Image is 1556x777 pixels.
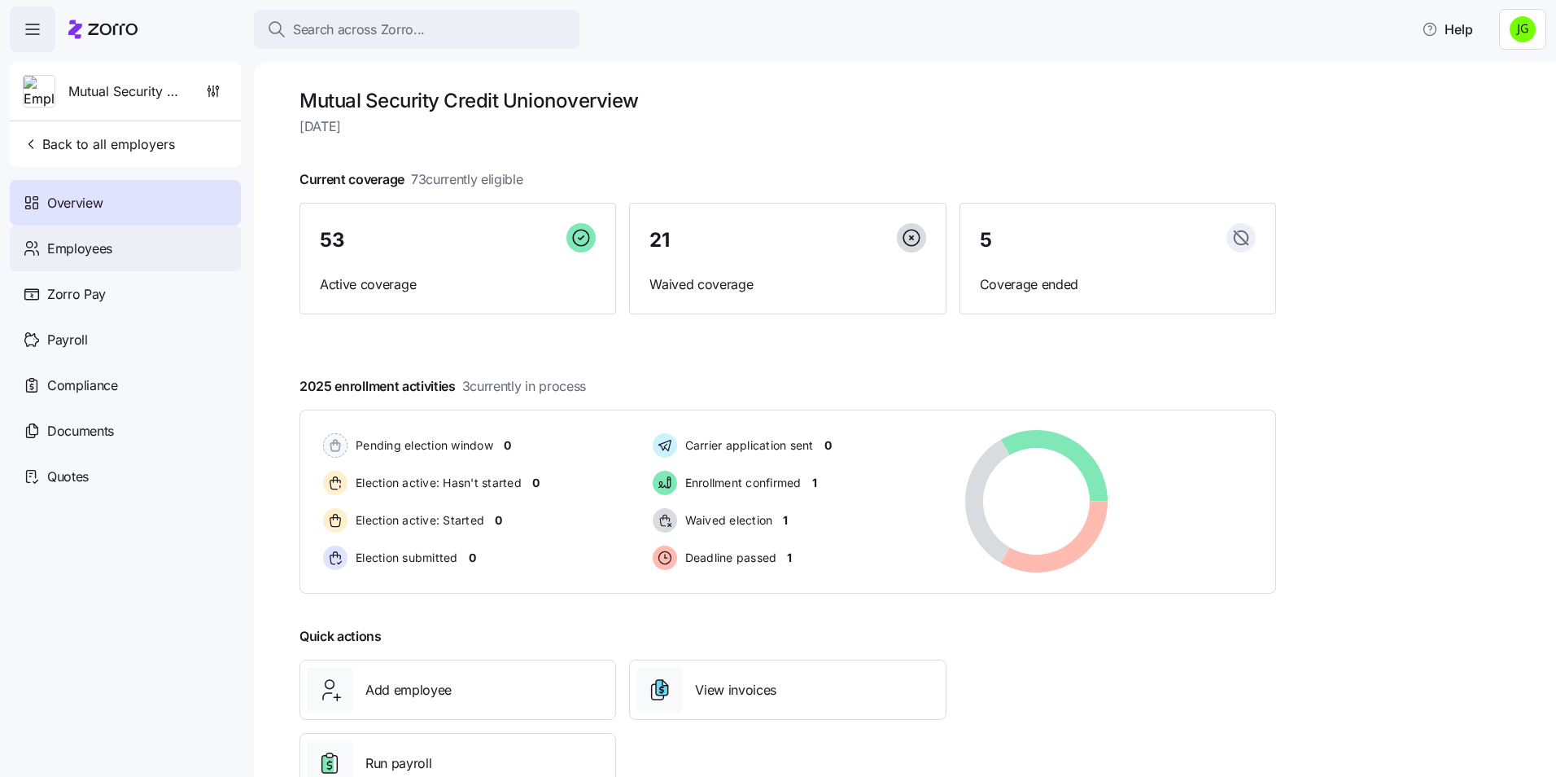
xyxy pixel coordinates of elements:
[824,437,832,454] span: 0
[532,475,540,491] span: 0
[365,753,431,774] span: Run payroll
[469,550,476,566] span: 0
[47,284,106,305] span: Zorro Pay
[351,512,484,529] span: Election active: Started
[47,421,114,441] span: Documents
[47,330,88,350] span: Payroll
[299,626,382,647] span: Quick actions
[649,274,925,295] span: Waived coverage
[649,230,669,250] span: 21
[495,512,502,529] span: 0
[47,239,112,259] span: Employees
[1510,16,1536,42] img: a4774ed6021b6d0ef619099e609a7ec5
[10,408,241,454] a: Documents
[68,81,186,102] span: Mutual Security Credit Union
[10,362,241,408] a: Compliance
[680,475,802,491] span: Enrollment confirmed
[365,680,452,700] span: Add employee
[23,134,175,154] span: Back to all employers
[299,88,1276,113] h1: Mutual Security Credit Union overview
[299,169,523,190] span: Current coverage
[680,512,773,529] span: Waived election
[10,454,241,499] a: Quotes
[1422,20,1473,39] span: Help
[812,475,817,491] span: 1
[16,128,181,160] button: Back to all employers
[10,226,241,271] a: Employees
[411,169,523,190] span: 73 currently eligible
[320,230,344,250] span: 53
[254,10,579,49] button: Search across Zorro...
[351,475,522,491] span: Election active: Hasn't started
[24,76,55,108] img: Employer logo
[299,116,1276,137] span: [DATE]
[680,437,814,454] span: Carrier application sent
[10,317,241,362] a: Payroll
[1409,13,1486,46] button: Help
[680,550,777,566] span: Deadline passed
[320,274,596,295] span: Active coverage
[980,274,1256,295] span: Coverage ended
[504,437,511,454] span: 0
[47,375,118,396] span: Compliance
[10,271,241,317] a: Zorro Pay
[351,550,458,566] span: Election submitted
[783,512,788,529] span: 1
[47,467,89,487] span: Quotes
[10,180,241,226] a: Overview
[462,376,586,397] span: 3 currently in process
[293,20,425,40] span: Search across Zorro...
[47,193,103,213] span: Overview
[787,550,792,566] span: 1
[351,437,493,454] span: Pending election window
[980,230,992,250] span: 5
[695,680,776,700] span: View invoices
[299,376,586,397] span: 2025 enrollment activities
